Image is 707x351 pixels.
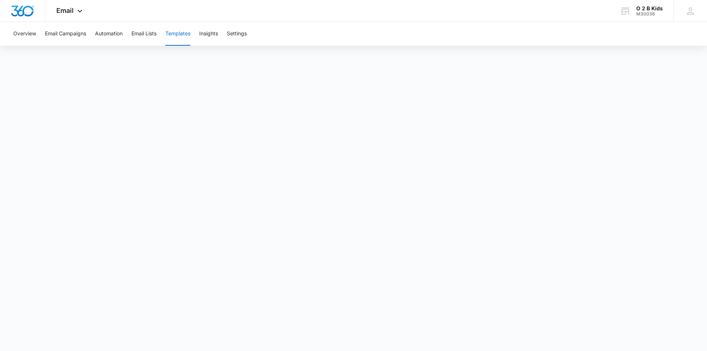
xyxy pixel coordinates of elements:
[165,22,190,46] button: Templates
[199,22,218,46] button: Insights
[13,22,36,46] button: Overview
[56,7,74,14] span: Email
[636,11,663,17] div: account id
[636,6,663,11] div: account name
[227,22,247,46] button: Settings
[45,22,86,46] button: Email Campaigns
[131,22,156,46] button: Email Lists
[95,22,123,46] button: Automation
